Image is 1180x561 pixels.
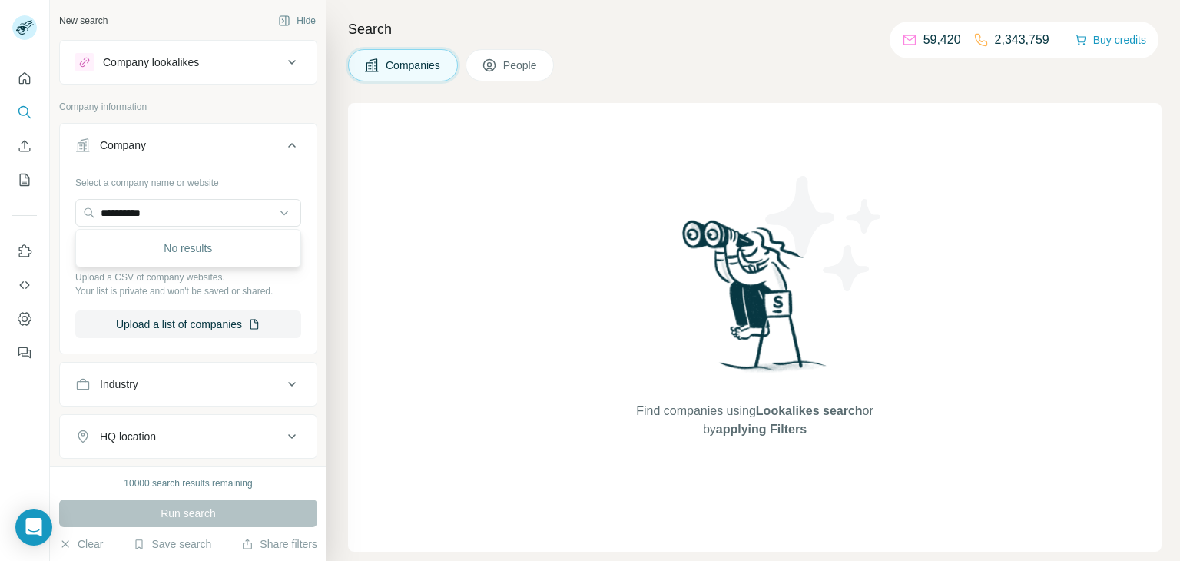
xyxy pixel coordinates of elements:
[995,31,1049,49] p: 2,343,759
[12,237,37,265] button: Use Surfe on LinkedIn
[59,14,108,28] div: New search
[103,55,199,70] div: Company lookalikes
[12,339,37,367] button: Feedback
[100,138,146,153] div: Company
[716,423,807,436] span: applying Filters
[675,216,835,387] img: Surfe Illustration - Woman searching with binoculars
[75,170,301,190] div: Select a company name or website
[386,58,442,73] span: Companies
[12,98,37,126] button: Search
[15,509,52,546] div: Open Intercom Messenger
[1075,29,1146,51] button: Buy credits
[12,305,37,333] button: Dashboard
[267,9,326,32] button: Hide
[60,366,317,403] button: Industry
[75,271,301,284] p: Upload a CSV of company websites.
[12,166,37,194] button: My lists
[124,476,252,490] div: 10000 search results remaining
[756,404,863,417] span: Lookalikes search
[59,100,317,114] p: Company information
[59,536,103,552] button: Clear
[923,31,961,49] p: 59,420
[60,418,317,455] button: HQ location
[348,18,1162,40] h4: Search
[60,44,317,81] button: Company lookalikes
[133,536,211,552] button: Save search
[100,377,138,392] div: Industry
[60,127,317,170] button: Company
[79,233,297,264] div: No results
[100,429,156,444] div: HQ location
[12,271,37,299] button: Use Surfe API
[75,284,301,298] p: Your list is private and won't be saved or shared.
[12,65,37,92] button: Quick start
[75,310,301,338] button: Upload a list of companies
[503,58,539,73] span: People
[755,164,893,303] img: Surfe Illustration - Stars
[241,536,317,552] button: Share filters
[12,132,37,160] button: Enrich CSV
[631,402,877,439] span: Find companies using or by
